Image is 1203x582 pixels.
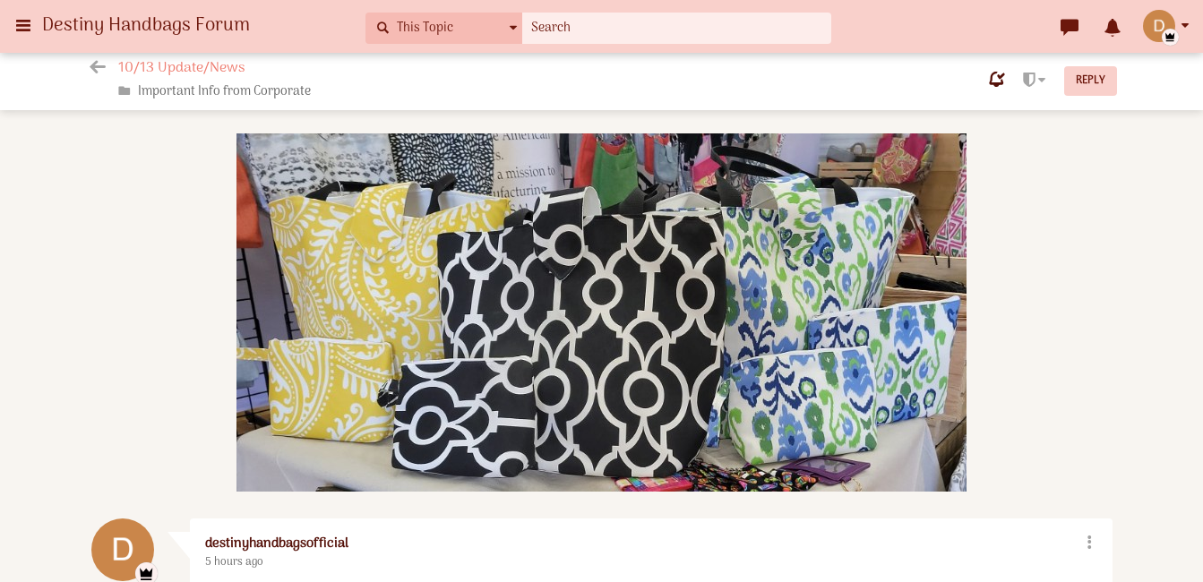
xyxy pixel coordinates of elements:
a: destinyhandbagsofficial [205,533,348,554]
span: This Topic [392,19,453,38]
time: Oct 13, 2025 8:56 PM [205,553,263,571]
a: Reply [1064,66,1117,95]
a: Important Info from Corporate [138,81,311,102]
button: This Topic [365,13,522,44]
img: 8RqJvmAAAABklEQVQDANyDrwAQDGiwAAAAAElFTkSuQmCC [91,518,154,581]
span: Destiny Handbags Forum [42,11,263,41]
input: Search [522,13,831,44]
a: Destiny Handbags Forum [42,10,357,42]
span: 10/13 Update/News [118,56,245,80]
img: 8RqJvmAAAABklEQVQDANyDrwAQDGiwAAAAAElFTkSuQmCC [1143,10,1175,42]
